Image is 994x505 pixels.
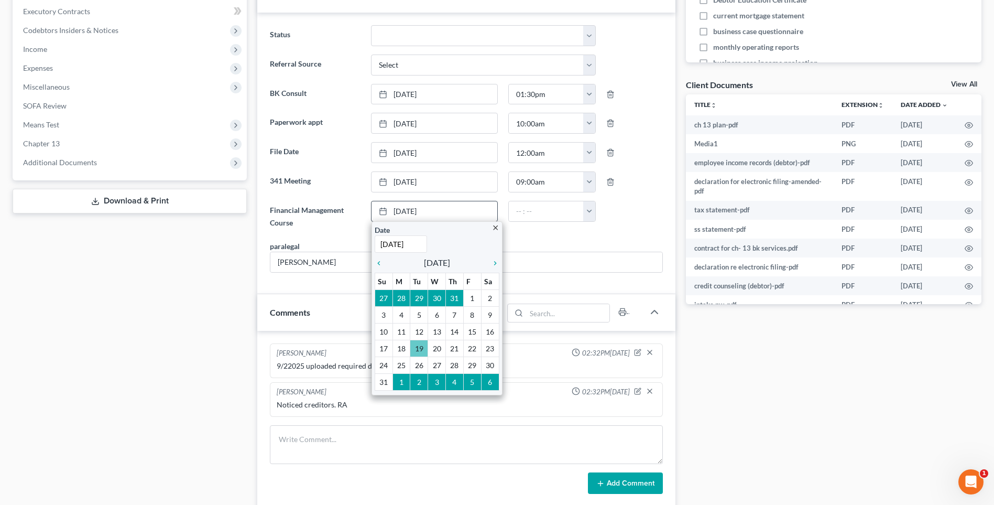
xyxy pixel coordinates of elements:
span: Comments [270,307,310,317]
span: 02:32PM[DATE] [582,387,630,397]
span: 02:32PM[DATE] [582,348,630,358]
td: 26 [410,357,428,373]
th: M [392,273,410,289]
div: [PERSON_NAME] [277,387,326,397]
th: Sa [481,273,499,289]
td: 19 [410,340,428,357]
label: Financial Management Course [265,201,365,232]
td: 2 [481,289,499,306]
input: -- [270,252,662,272]
td: PDF [833,239,892,257]
i: unfold_more [878,102,884,109]
td: 3 [428,373,446,390]
a: Executory Contracts [15,2,247,21]
i: chevron_right [486,259,499,267]
input: -- : -- [509,143,584,163]
td: [DATE] [892,153,956,172]
i: unfold_more [711,102,717,109]
td: PDF [833,172,892,201]
a: chevron_left [375,256,388,269]
label: Paperwork appt [265,113,365,134]
td: 8 [463,306,481,323]
td: [DATE] [892,220,956,239]
div: 9/22025 uploaded required documents and sent to the trustee. MC [277,361,656,371]
td: contract for ch- 13 bk services.pdf [686,239,833,257]
span: 1 [980,469,988,478]
td: 13 [428,323,446,340]
td: declaration re electronic filing-pdf [686,257,833,276]
td: 30 [428,289,446,306]
span: monthly operating reports [713,42,799,52]
td: credit counseling (debtor)-pdf [686,276,833,295]
td: PDF [833,201,892,220]
th: Th [446,273,464,289]
span: Means Test [23,120,59,129]
td: 27 [428,357,446,373]
td: [DATE] [892,295,956,314]
td: [DATE] [892,134,956,153]
td: 1 [463,289,481,306]
div: paralegal [270,241,300,252]
td: 2 [410,373,428,390]
th: W [428,273,446,289]
input: -- : -- [509,113,584,133]
td: 6 [481,373,499,390]
td: 9 [481,306,499,323]
label: BK Consult [265,84,365,105]
td: declaration for electronic filing-amended-pdf [686,172,833,201]
td: 7 [446,306,464,323]
span: Codebtors Insiders & Notices [23,26,118,35]
td: 11 [392,323,410,340]
i: close [491,224,499,232]
span: Expenses [23,63,53,72]
td: 3 [375,306,392,323]
td: PDF [833,276,892,295]
td: Media1 [686,134,833,153]
a: Download & Print [13,189,247,213]
td: 30 [481,357,499,373]
a: chevron_right [486,256,499,269]
label: 341 Meeting [265,171,365,192]
button: Add Comment [588,472,663,495]
td: 25 [392,357,410,373]
label: Referral Source [265,55,365,76]
td: 10 [375,323,392,340]
label: Date [375,224,390,235]
i: chevron_left [375,259,388,267]
span: business case income projection [713,58,818,68]
span: business case questionnaire [713,26,803,37]
a: Titleunfold_more [694,101,717,109]
td: [DATE] [892,172,956,201]
td: ss statement-pdf [686,220,833,239]
a: Extensionunfold_more [842,101,884,109]
td: 21 [446,340,464,357]
div: Client Documents [686,79,753,90]
th: Tu [410,273,428,289]
input: -- : -- [509,201,584,221]
td: 29 [463,357,481,373]
a: close [491,221,499,233]
td: PDF [833,257,892,276]
td: intake pw-pdf [686,295,833,314]
td: 6 [428,306,446,323]
input: -- : -- [509,172,584,192]
a: [DATE] [372,172,497,192]
td: 18 [392,340,410,357]
iframe: Intercom live chat [958,469,984,495]
td: PDF [833,220,892,239]
td: 16 [481,323,499,340]
td: PDF [833,153,892,172]
td: PDF [833,295,892,314]
td: 24 [375,357,392,373]
div: [PERSON_NAME] [277,348,326,359]
th: F [463,273,481,289]
span: Executory Contracts [23,7,90,16]
td: 20 [428,340,446,357]
a: View All [951,81,977,88]
td: 1 [392,373,410,390]
th: Su [375,273,392,289]
td: 31 [446,289,464,306]
i: expand_more [942,102,948,109]
input: Search... [526,304,609,322]
td: 5 [410,306,428,323]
